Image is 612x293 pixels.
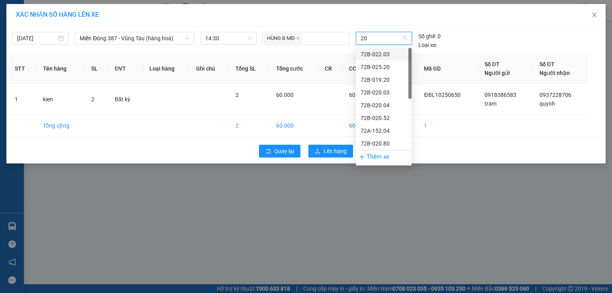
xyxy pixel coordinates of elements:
[361,139,407,148] div: 72B-020.80
[484,61,500,67] span: Số ĐT
[484,100,496,107] span: tram
[539,92,571,98] span: 0937228706
[17,34,57,43] input: 12/10/2025
[583,4,606,26] button: Close
[424,92,460,98] span: ĐBL10250650
[343,53,380,84] th: CC
[265,148,271,155] span: rollback
[324,147,347,155] span: Lên hàng
[539,100,555,107] span: quynh
[265,34,301,43] span: HÙNG B MĐ
[418,32,441,41] div: 0
[276,92,294,98] span: 60.000
[356,137,412,150] div: 72B-020.80
[315,148,320,155] span: upload
[274,147,294,155] span: Quay lại
[229,53,270,84] th: Tổng SL
[356,73,412,86] div: 72B-019.20
[356,150,412,164] div: Thêm xe
[418,115,478,137] td: 1
[190,53,229,84] th: Ghi chú
[343,115,380,137] td: 60.000
[85,53,108,84] th: SL
[484,92,516,98] span: 0918386583
[539,61,555,67] span: Số ĐT
[270,115,318,137] td: 60.000
[108,84,143,115] td: Bất kỳ
[308,145,353,157] button: uploadLên hàng
[361,63,407,71] div: 72B-025.20
[235,92,239,98] span: 2
[318,53,343,84] th: CR
[356,99,412,112] div: 72B-020.04
[296,36,300,40] span: close
[37,53,85,84] th: Tên hàng
[361,114,407,122] div: 72B-020.52
[418,53,478,84] th: Mã GD
[259,145,300,157] button: rollbackQuay lại
[361,75,407,84] div: 72B-019.20
[16,11,99,18] span: XÁC NHẬN SỐ HÀNG LÊN XE
[356,86,412,99] div: 72B-020.03
[8,84,37,115] td: 1
[356,61,412,73] div: 72B-025.20
[359,154,365,160] span: plus
[418,41,437,49] span: Loại xe:
[356,124,412,137] div: 72A-152.04
[91,96,94,102] span: 2
[361,88,407,97] div: 72B-020.03
[356,112,412,124] div: 72B-020.52
[591,12,598,18] span: close
[229,115,270,137] td: 2
[270,53,318,84] th: Tổng cước
[484,70,510,76] span: Người gửi
[356,48,412,61] div: 72B-022.03
[108,53,143,84] th: ĐVT
[185,36,190,41] span: down
[361,126,407,135] div: 72A-152.04
[80,32,189,44] span: Miền Đông 387 - Vũng Tàu (hàng hoá)
[37,84,85,115] td: kien
[539,70,570,76] span: Người nhận
[361,101,407,110] div: 72B-020.04
[205,32,252,44] span: 14:30
[349,92,367,98] span: 60.000
[37,115,85,137] td: Tổng cộng
[361,50,407,59] div: 72B-022.03
[8,53,37,84] th: STT
[143,53,190,84] th: Loại hàng
[418,32,436,41] span: Số ghế:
